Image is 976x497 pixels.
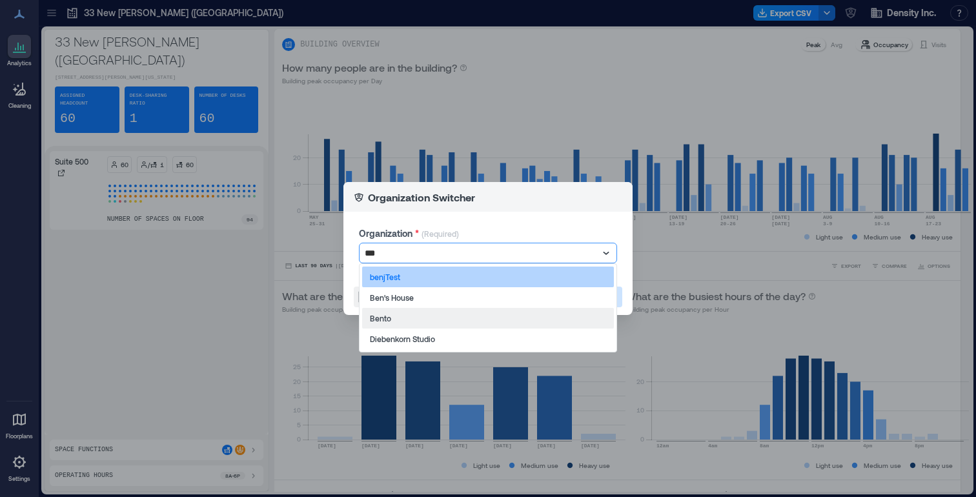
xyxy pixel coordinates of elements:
[370,292,414,303] p: Ben's House
[370,313,391,323] p: Bento
[422,228,459,243] p: (Required)
[359,227,419,240] label: Organization
[354,287,414,307] button: Turn Off
[370,334,435,344] p: Diebenkorn Studio
[370,272,400,282] p: benjTest
[368,190,475,205] p: Organization Switcher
